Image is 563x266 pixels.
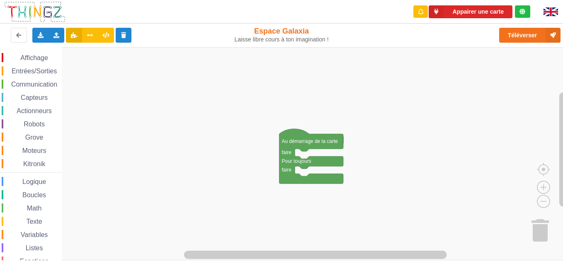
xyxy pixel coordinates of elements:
span: Capteurs [19,94,49,101]
span: Math [26,205,43,212]
span: Fonctions [19,258,50,265]
span: Grove [24,134,45,141]
img: gb.png [544,7,558,16]
span: Logique [21,178,47,185]
span: Robots [22,121,46,128]
span: Kitronik [22,160,46,167]
span: Moteurs [21,147,48,154]
div: Tu es connecté au serveur de création de Thingz [515,5,530,18]
span: Boucles [21,191,47,198]
span: Entrées/Sorties [10,68,58,75]
img: thingz_logo.png [4,1,66,23]
span: Variables [19,231,49,238]
text: faire [282,150,292,155]
span: Texte [25,218,43,225]
span: Actionneurs [15,107,53,114]
span: Communication [10,81,58,88]
button: Téléverser [499,28,561,43]
div: Laisse libre cours à ton imagination ! [234,36,329,43]
span: Listes [24,244,44,251]
div: Espace Galaxia [234,27,329,43]
button: Appairer une carte [429,5,512,18]
text: faire [282,167,292,173]
span: Affichage [19,54,49,61]
text: Au démarrage de la carte [282,138,338,144]
text: Pour toujours [282,158,311,164]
